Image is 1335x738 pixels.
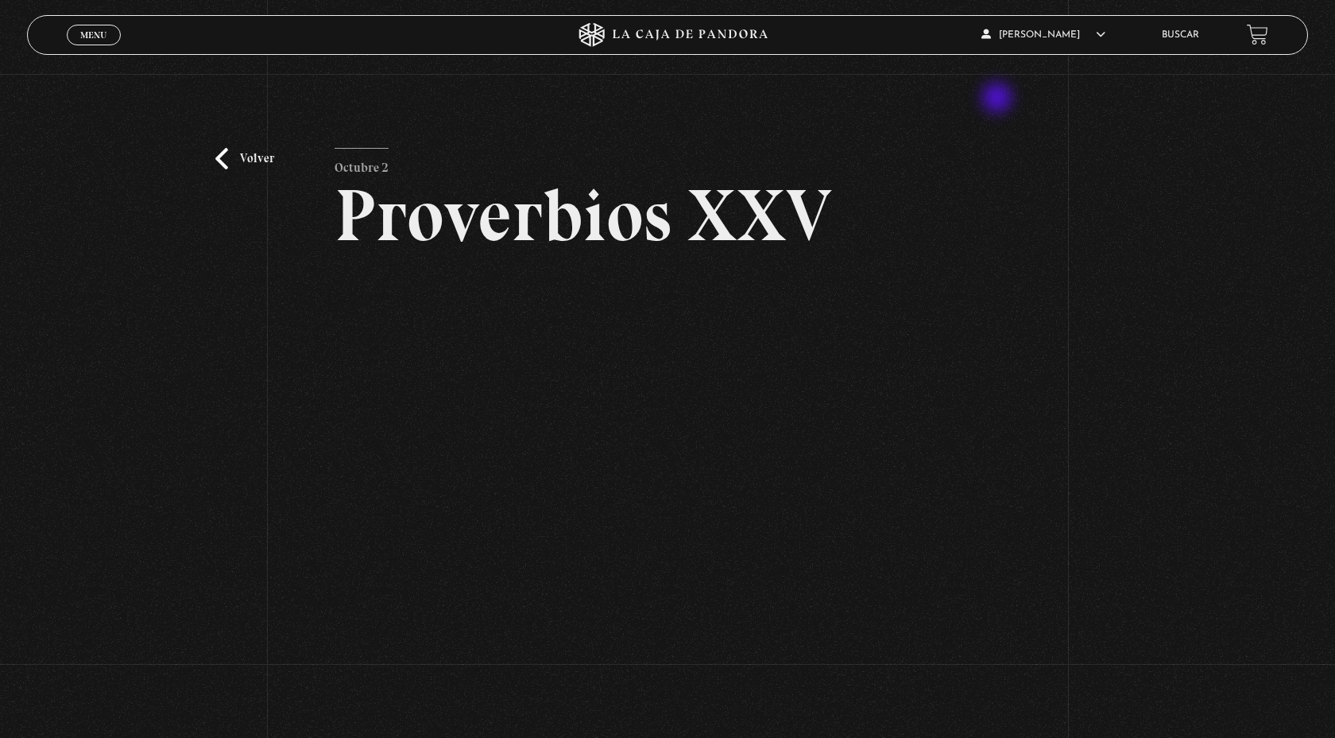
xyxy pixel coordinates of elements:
h2: Proverbios XXV [335,179,1001,252]
a: Buscar [1162,30,1199,40]
iframe: Dailymotion video player – Proverbio XXV [335,276,1001,721]
span: Menu [80,30,106,40]
p: Octubre 2 [335,148,389,180]
span: [PERSON_NAME] [981,30,1105,40]
a: Volver [215,148,274,169]
a: View your shopping cart [1247,24,1268,45]
span: Cerrar [75,43,113,54]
